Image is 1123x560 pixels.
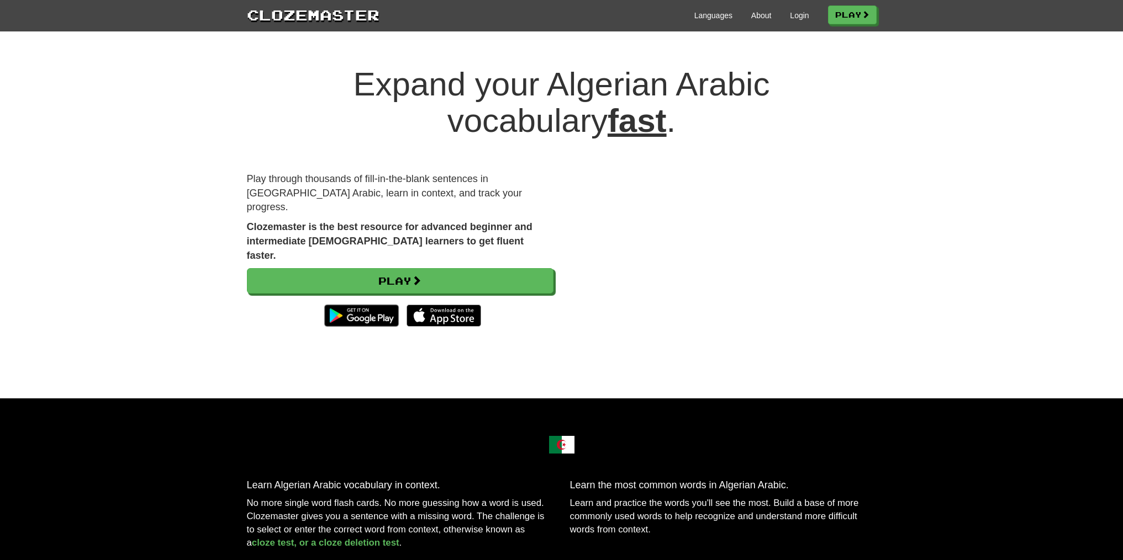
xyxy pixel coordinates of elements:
h1: Expand your Algerian Arabic vocabulary . [247,66,877,139]
a: Play [247,268,553,294]
u: fast [608,102,667,139]
h3: Learn the most common words in Algerian Arabic. [570,480,877,491]
a: Languages [694,10,732,21]
p: Play through thousands of fill-in-the-blank sentences in [GEOGRAPHIC_DATA] Arabic, learn in conte... [247,172,553,215]
a: Login [790,10,809,21]
img: Get it on Google Play [319,299,404,332]
a: About [751,10,772,21]
p: Learn and practice the words you'll see the most. Build a base of more commonly used words to hel... [570,497,877,536]
a: Play [828,6,877,24]
p: No more single word flash cards. No more guessing how a word is used. Clozemaster gives you a sen... [247,497,553,550]
h3: Learn Algerian Arabic vocabulary in context. [247,480,553,491]
img: Download_on_the_App_Store_Badge_US-UK_135x40-25178aeef6eb6b83b96f5f2d004eda3bffbb37122de64afbaef7... [407,305,481,327]
strong: Clozemaster is the best resource for advanced beginner and intermediate [DEMOGRAPHIC_DATA] learne... [247,221,532,260]
a: cloze test, or a cloze deletion test [252,537,399,548]
a: Clozemaster [247,4,379,25]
